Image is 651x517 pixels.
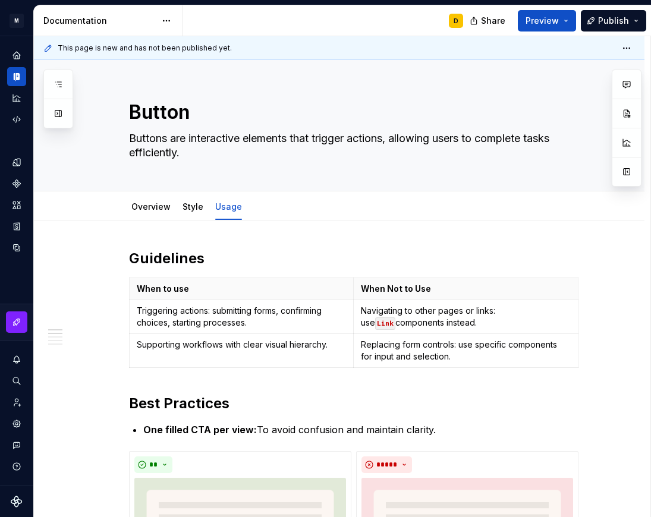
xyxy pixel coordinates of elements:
a: Code automation [7,110,26,129]
p: Triggering actions: submitting forms, confirming choices, starting processes. [137,305,347,329]
span: Share [481,15,505,27]
a: Assets [7,196,26,215]
a: Documentation [7,67,26,86]
button: Publish [581,10,646,31]
a: Data sources [7,238,26,257]
span: Preview [526,15,559,27]
div: Documentation [43,15,156,27]
p: To avoid confusion and maintain clarity. [143,423,578,437]
a: Style [183,201,203,212]
h2: Guidelines [129,249,578,268]
a: Design tokens [7,153,26,172]
textarea: Button [127,98,576,127]
button: Share [464,10,513,31]
button: Contact support [7,436,26,455]
code: Link [375,317,395,330]
a: Settings [7,414,26,433]
div: M [10,14,24,28]
span: Publish [598,15,629,27]
div: D [454,16,458,26]
div: Usage [210,194,247,219]
svg: Supernova Logo [11,496,23,507]
button: Notifications [7,350,26,369]
a: Storybook stories [7,217,26,236]
button: M [2,8,31,33]
a: Usage [215,201,242,212]
span: This page is new and has not been published yet. [58,43,232,53]
a: Components [7,174,26,193]
div: Style [178,194,208,219]
a: Invite team [7,393,26,412]
h2: Best Practices [129,394,578,413]
a: Analytics [7,89,26,108]
div: Overview [127,194,175,219]
p: Replacing form controls: use specific components for input and selection. [361,339,571,362]
p: Supporting workflows with clear visual hierarchy. [137,339,347,351]
p: Navigating to other pages or links: use components instead. [361,305,571,329]
p: When to use [137,283,347,295]
a: Home [7,46,26,65]
button: Preview [518,10,576,31]
textarea: Buttons are interactive elements that trigger actions, allowing users to complete tasks efficiently. [127,129,576,162]
a: Overview [131,201,171,212]
strong: One filled CTA per view: [143,424,257,436]
button: Search ⌘K [7,371,26,390]
p: When Not to Use [361,283,571,295]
